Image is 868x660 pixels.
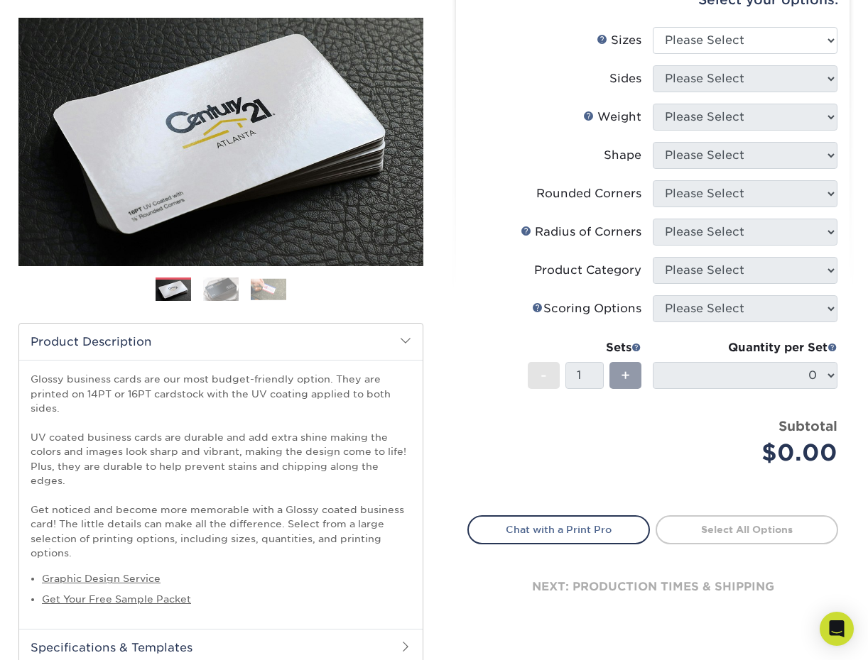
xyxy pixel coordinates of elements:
[521,224,641,241] div: Radius of Corners
[528,339,641,356] div: Sets
[621,365,630,386] span: +
[779,418,837,434] strong: Subtotal
[541,365,547,386] span: -
[656,515,838,544] a: Select All Options
[19,324,423,360] h2: Product Description
[251,278,286,300] img: Business Cards 03
[536,185,641,202] div: Rounded Corners
[467,515,650,544] a: Chat with a Print Pro
[156,273,191,308] img: Business Cards 01
[820,612,854,646] div: Open Intercom Messenger
[532,300,641,317] div: Scoring Options
[597,32,641,49] div: Sizes
[203,277,239,302] img: Business Cards 02
[42,573,161,584] a: Graphic Design Service
[604,147,641,164] div: Shape
[534,262,641,279] div: Product Category
[583,109,641,126] div: Weight
[663,436,837,470] div: $0.00
[42,593,191,605] a: Get Your Free Sample Packet
[31,372,411,560] p: Glossy business cards are our most budget-friendly option. They are printed on 14PT or 16PT cards...
[653,339,837,356] div: Quantity per Set
[609,70,641,87] div: Sides
[467,544,838,629] div: next: production times & shipping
